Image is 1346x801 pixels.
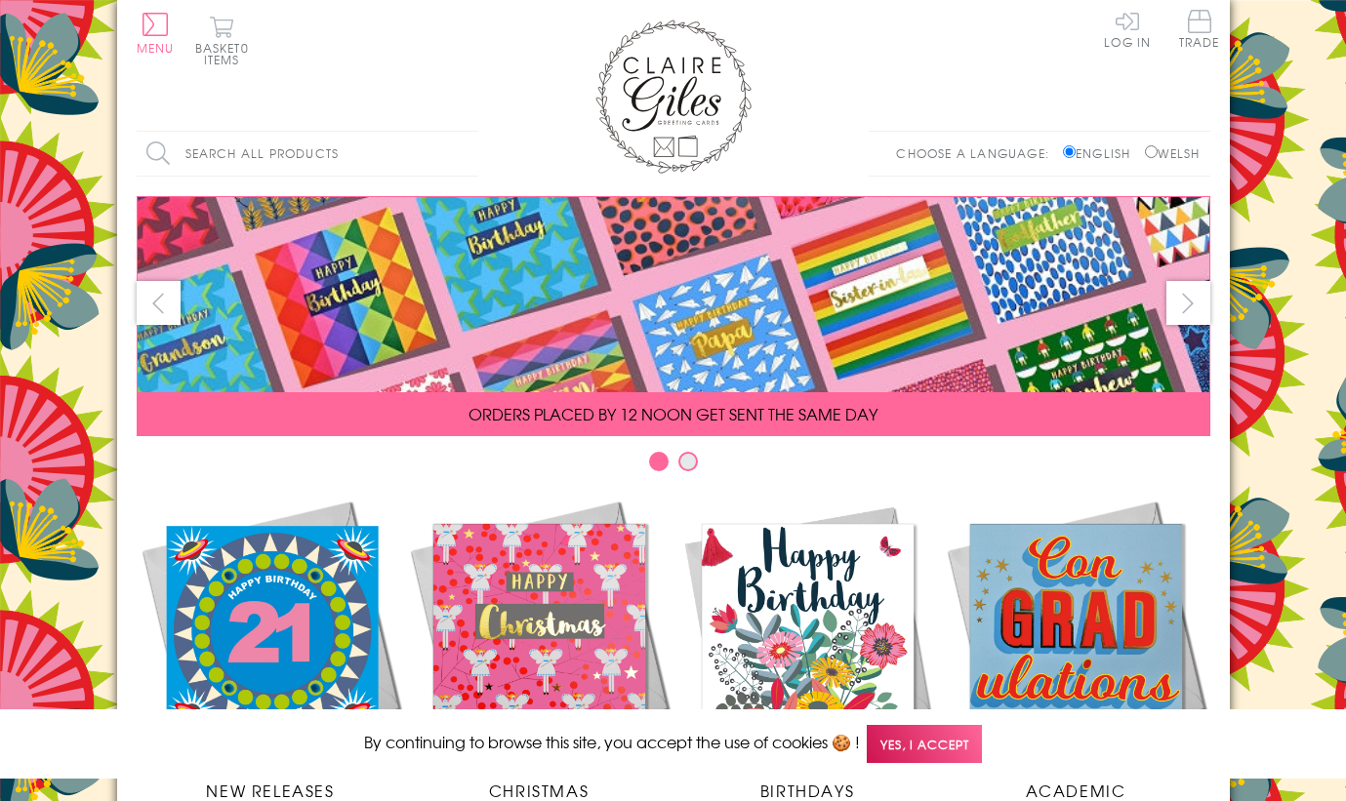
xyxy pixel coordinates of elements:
[137,39,175,57] span: Menu
[867,725,982,763] span: Yes, I accept
[649,452,669,471] button: Carousel Page 1 (Current Slide)
[1063,145,1076,158] input: English
[1104,10,1151,48] a: Log In
[595,20,752,174] img: Claire Giles Greetings Cards
[137,451,1210,481] div: Carousel Pagination
[1145,144,1201,162] label: Welsh
[1179,10,1220,52] a: Trade
[459,132,478,176] input: Search
[1063,144,1140,162] label: English
[1166,281,1210,325] button: next
[137,13,175,54] button: Menu
[1179,10,1220,48] span: Trade
[896,144,1059,162] p: Choose a language:
[137,281,181,325] button: prev
[1145,145,1158,158] input: Welsh
[678,452,698,471] button: Carousel Page 2
[204,39,249,68] span: 0 items
[469,402,877,425] span: ORDERS PLACED BY 12 NOON GET SENT THE SAME DAY
[195,16,249,65] button: Basket0 items
[137,132,478,176] input: Search all products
